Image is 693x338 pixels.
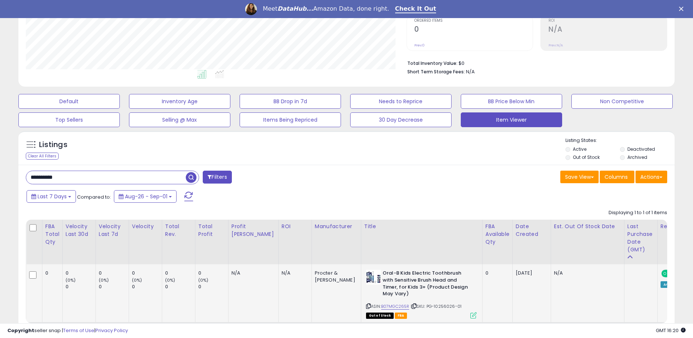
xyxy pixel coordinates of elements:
[114,190,177,203] button: Aug-26 - Sep-01
[45,223,59,246] div: FBA Total Qty
[231,223,275,238] div: Profit [PERSON_NAME]
[18,94,120,109] button: Default
[600,171,634,183] button: Columns
[516,270,545,276] div: [DATE]
[132,223,159,230] div: Velocity
[661,223,689,230] div: Repricing
[656,327,686,334] span: 2025-09-9 16:20 GMT
[240,94,341,109] button: BB Drop in 7d
[231,270,273,276] div: N/A
[635,171,667,183] button: Actions
[466,68,475,75] span: N/A
[679,7,686,11] div: Close
[165,270,195,276] div: 0
[245,3,257,15] img: Profile image for Georgie
[554,223,621,230] div: Est. Out Of Stock Date
[125,193,167,200] span: Aug-26 - Sep-01
[132,283,162,290] div: 0
[315,223,358,230] div: Manufacturer
[408,69,465,75] b: Short Term Storage Fees:
[18,112,120,127] button: Top Sellers
[485,223,509,246] div: FBA Available Qty
[7,327,34,334] strong: Copyright
[408,60,458,66] b: Total Inventory Value:
[282,223,309,230] div: ROI
[198,270,228,276] div: 0
[554,270,619,276] p: N/A
[366,313,394,319] span: All listings that are currently out of stock and unavailable for purchase on Amazon
[165,223,192,238] div: Total Rev.
[165,283,195,290] div: 0
[165,277,175,283] small: (0%)
[565,137,675,144] p: Listing States:
[198,283,228,290] div: 0
[99,283,129,290] div: 0
[573,154,600,160] label: Out of Stock
[411,303,462,309] span: | SKU: PG-10256026-01
[549,43,563,48] small: Prev: N/A
[516,223,548,238] div: Date Created
[395,313,407,319] span: FBA
[66,277,76,283] small: (0%)
[415,25,533,35] h2: 0
[45,270,57,276] div: 0
[263,5,389,13] div: Meet Amazon Data, done right.
[99,277,109,283] small: (0%)
[66,283,95,290] div: 0
[571,94,673,109] button: Non Competitive
[132,270,162,276] div: 0
[198,223,225,238] div: Total Profit
[27,190,76,203] button: Last 7 Days
[661,281,686,288] div: Amazon AI
[66,270,95,276] div: 0
[461,94,562,109] button: BB Price Below Min
[350,112,452,127] button: 30 Day Decrease
[315,270,355,283] div: Procter & [PERSON_NAME]
[609,209,667,216] div: Displaying 1 to 1 of 1 items
[77,194,111,201] span: Compared to:
[605,173,628,181] span: Columns
[203,171,231,184] button: Filters
[560,171,599,183] button: Save View
[627,223,654,254] div: Last Purchase Date (GMT)
[66,223,93,238] div: Velocity Last 30d
[282,270,306,276] div: N/A
[549,25,667,35] h2: N/A
[485,270,507,276] div: 0
[240,112,341,127] button: Items Being Repriced
[549,19,667,23] span: ROI
[383,270,472,299] b: Oral-B Kids Electric Toothbrush with Sensitive Brush Head and Timer, for Kids 3+ (Product Design ...
[278,5,313,12] i: DataHub...
[415,43,425,48] small: Prev: 0
[26,153,59,160] div: Clear All Filters
[627,146,655,152] label: Deactivated
[364,223,479,230] div: Title
[38,193,67,200] span: Last 7 Days
[95,327,128,334] a: Privacy Policy
[662,271,671,277] span: ON
[408,58,662,67] li: $0
[366,270,381,285] img: 512sIrpc9GL._SL40_.jpg
[99,270,129,276] div: 0
[99,223,126,238] div: Velocity Last 7d
[461,112,562,127] button: Item Viewer
[129,94,230,109] button: Inventory Age
[198,277,209,283] small: (0%)
[627,154,647,160] label: Archived
[381,303,410,310] a: B07MGC265R
[132,277,142,283] small: (0%)
[366,270,477,318] div: ASIN:
[39,140,67,150] h5: Listings
[7,327,128,334] div: seller snap | |
[395,5,436,13] a: Check It Out
[350,94,452,109] button: Needs to Reprice
[573,146,586,152] label: Active
[129,112,230,127] button: Selling @ Max
[63,327,94,334] a: Terms of Use
[415,19,533,23] span: Ordered Items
